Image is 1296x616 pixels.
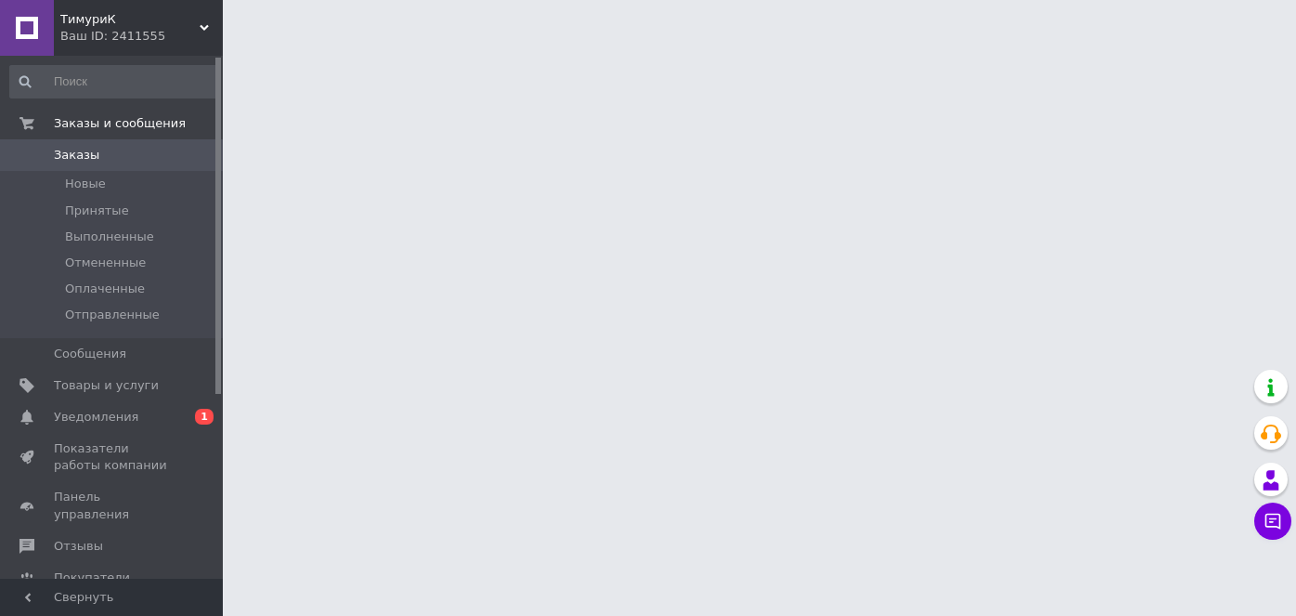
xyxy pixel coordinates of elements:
span: Оплаченные [65,281,145,297]
span: Товары и услуги [54,377,159,394]
span: Принятые [65,203,129,219]
span: Выполненные [65,229,154,245]
span: 1 [195,409,214,425]
input: Поиск [9,65,219,98]
div: Ваш ID: 2411555 [60,28,223,45]
button: Чат с покупателем [1254,503,1291,540]
span: Панель управления [54,489,172,522]
span: Заказы [54,147,99,164]
span: Новые [65,176,106,192]
span: Отправленные [65,307,160,323]
span: Заказы и сообщения [54,115,186,132]
span: Уведомления [54,409,138,426]
span: Покупатели [54,570,130,586]
span: Отзывы [54,538,103,555]
span: ТимуриК [60,11,200,28]
span: Сообщения [54,346,126,362]
span: Отмененные [65,255,146,271]
span: Показатели работы компании [54,440,172,474]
